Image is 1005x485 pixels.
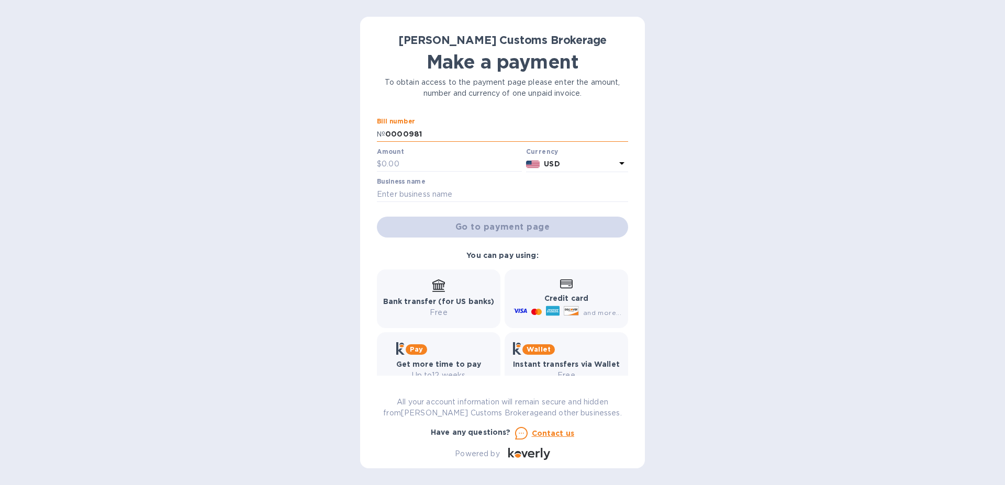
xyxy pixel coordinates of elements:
[377,119,415,125] label: Bill number
[398,33,607,47] b: [PERSON_NAME] Customs Brokerage
[377,51,628,73] h1: Make a payment
[455,448,499,459] p: Powered by
[385,126,628,142] input: Enter bill number
[377,149,404,155] label: Amount
[377,179,425,185] label: Business name
[377,186,628,202] input: Enter business name
[526,161,540,168] img: USD
[410,345,423,353] b: Pay
[513,360,620,368] b: Instant transfers via Wallet
[466,251,538,260] b: You can pay using:
[383,307,495,318] p: Free
[377,129,385,140] p: №
[544,294,588,302] b: Credit card
[377,397,628,419] p: All your account information will remain secure and hidden from [PERSON_NAME] Customs Brokerage a...
[383,297,495,306] b: Bank transfer (for US banks)
[431,428,511,436] b: Have any questions?
[513,370,620,381] p: Free
[377,159,382,170] p: $
[527,345,551,353] b: Wallet
[396,360,482,368] b: Get more time to pay
[382,156,522,172] input: 0.00
[526,148,559,155] b: Currency
[396,370,482,381] p: Up to 12 weeks
[544,160,560,168] b: USD
[583,309,621,317] span: and more...
[377,77,628,99] p: To obtain access to the payment page please enter the amount, number and currency of one unpaid i...
[532,429,575,437] u: Contact us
